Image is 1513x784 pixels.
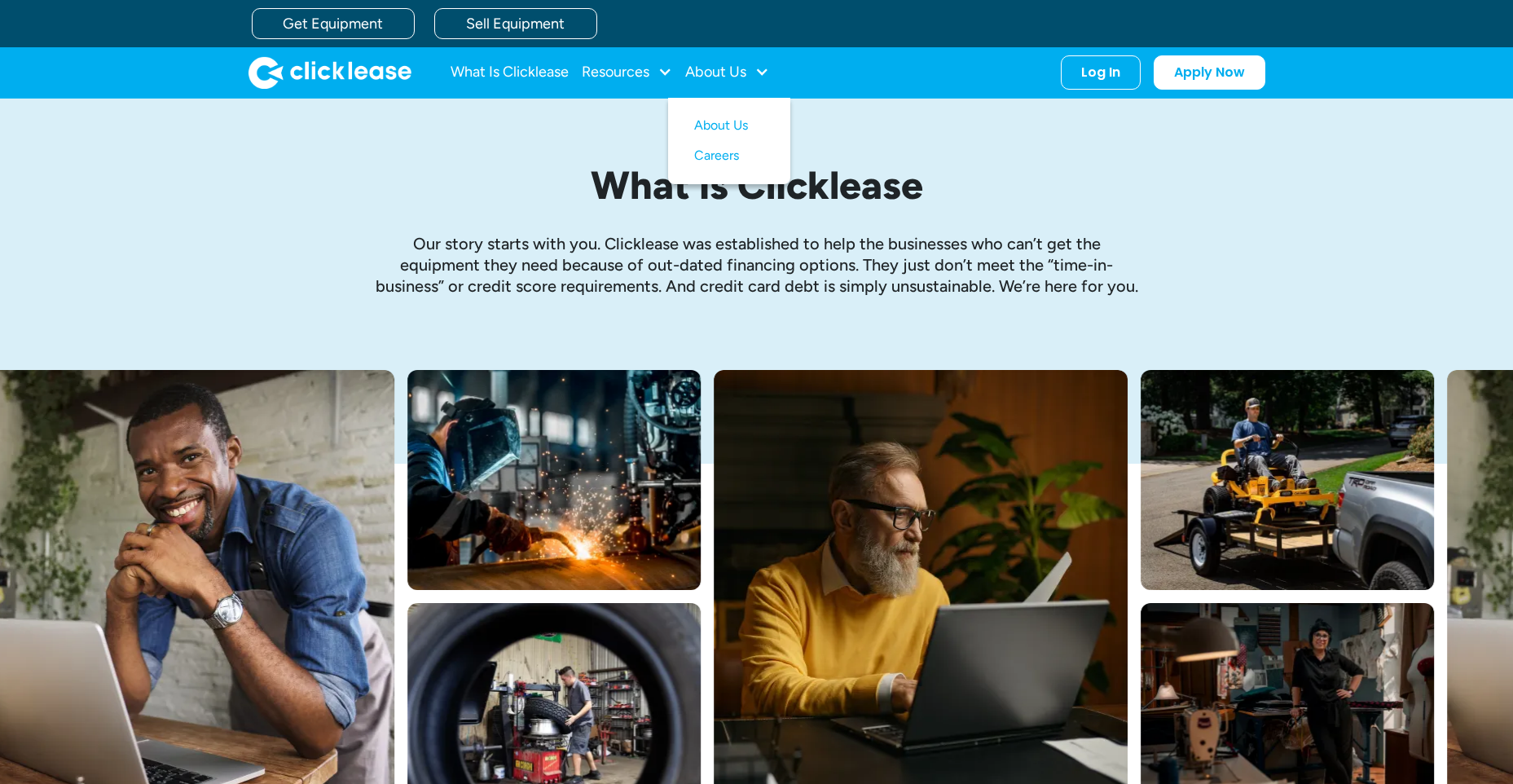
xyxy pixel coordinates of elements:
[249,56,411,89] a: home
[374,233,1140,297] p: Our story starts with you. Clicklease was established to help the businesses who can’t get the eq...
[1081,64,1120,81] div: Log In
[434,8,597,39] a: Sell Equipment
[668,98,790,184] nav: About Us
[685,56,769,89] div: About Us
[1154,55,1265,90] a: Apply Now
[451,56,569,89] a: What Is Clicklease
[374,164,1140,207] h1: What is Clicklease
[407,370,701,590] img: A welder in a large mask working on a large pipe
[249,56,411,89] img: Clicklease logo
[694,111,764,141] a: About Us
[694,141,764,171] a: Careers
[582,56,672,89] div: Resources
[1141,370,1434,590] img: Man with hat and blue shirt driving a yellow lawn mower onto a trailer
[252,8,415,39] a: Get Equipment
